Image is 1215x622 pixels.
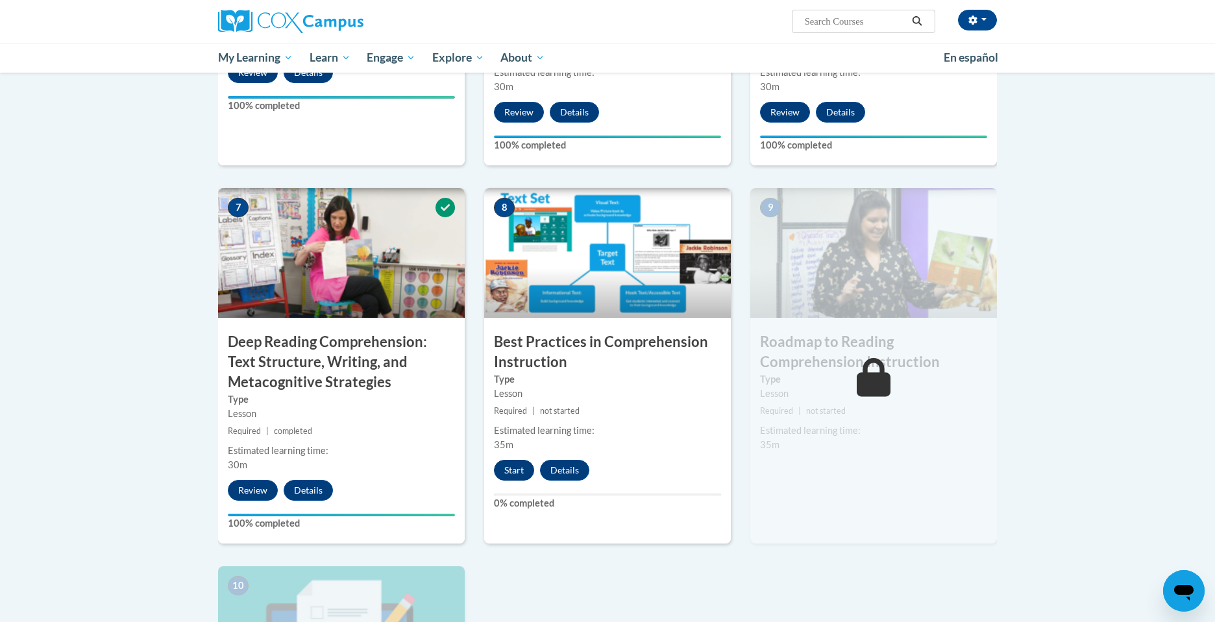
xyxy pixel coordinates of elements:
span: 30m [494,81,513,92]
span: not started [806,406,846,416]
span: About [500,50,545,66]
label: Type [760,372,987,387]
span: | [532,406,535,416]
label: Type [494,372,721,387]
span: Required [760,406,793,416]
button: Details [816,102,865,123]
iframe: Button to launch messaging window [1163,570,1205,612]
div: Your progress [494,136,721,138]
div: Lesson [228,407,455,421]
img: Cox Campus [218,10,363,33]
h3: Deep Reading Comprehension: Text Structure, Writing, and Metacognitive Strategies [218,332,465,392]
button: Start [494,460,534,481]
a: Explore [424,43,493,73]
div: Lesson [760,387,987,401]
button: Account Settings [958,10,997,30]
img: Course Image [484,188,731,318]
a: Engage [358,43,424,73]
button: Review [760,102,810,123]
button: Review [228,480,278,501]
button: Details [540,460,589,481]
label: 100% completed [494,138,721,152]
span: Required [494,406,527,416]
img: Course Image [750,188,997,318]
span: Required [228,426,261,436]
span: 8 [494,198,515,217]
span: Engage [367,50,415,66]
span: | [798,406,801,416]
input: Search Courses [804,14,907,29]
h3: Roadmap to Reading Comprehension Instruction [750,332,997,372]
button: Review [494,102,544,123]
div: Estimated learning time: [228,444,455,458]
div: Your progress [760,136,987,138]
span: 9 [760,198,781,217]
div: Estimated learning time: [760,424,987,438]
span: completed [274,426,312,436]
div: Your progress [228,96,455,99]
span: | [266,426,269,436]
a: My Learning [210,43,301,73]
span: 35m [760,439,779,450]
div: Estimated learning time: [494,424,721,438]
button: Details [550,102,599,123]
span: Learn [310,50,350,66]
span: 30m [228,459,247,470]
a: About [493,43,554,73]
label: 100% completed [228,516,455,531]
span: 35m [494,439,513,450]
label: Type [228,392,455,407]
span: En español [944,51,998,64]
button: Details [284,480,333,501]
div: Main menu [199,43,1016,73]
a: Learn [301,43,359,73]
span: 30m [760,81,779,92]
span: 7 [228,198,249,217]
button: Search [907,14,927,29]
span: not started [540,406,580,416]
img: Course Image [218,188,465,318]
span: 10 [228,576,249,595]
span: My Learning [218,50,293,66]
label: 100% completed [228,99,455,113]
div: Lesson [494,387,721,401]
span: Explore [432,50,484,66]
label: 100% completed [760,138,987,152]
label: 0% completed [494,496,721,510]
a: En español [935,44,1007,71]
div: Your progress [228,514,455,516]
h3: Best Practices in Comprehension Instruction [484,332,731,372]
a: Cox Campus [218,10,465,33]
